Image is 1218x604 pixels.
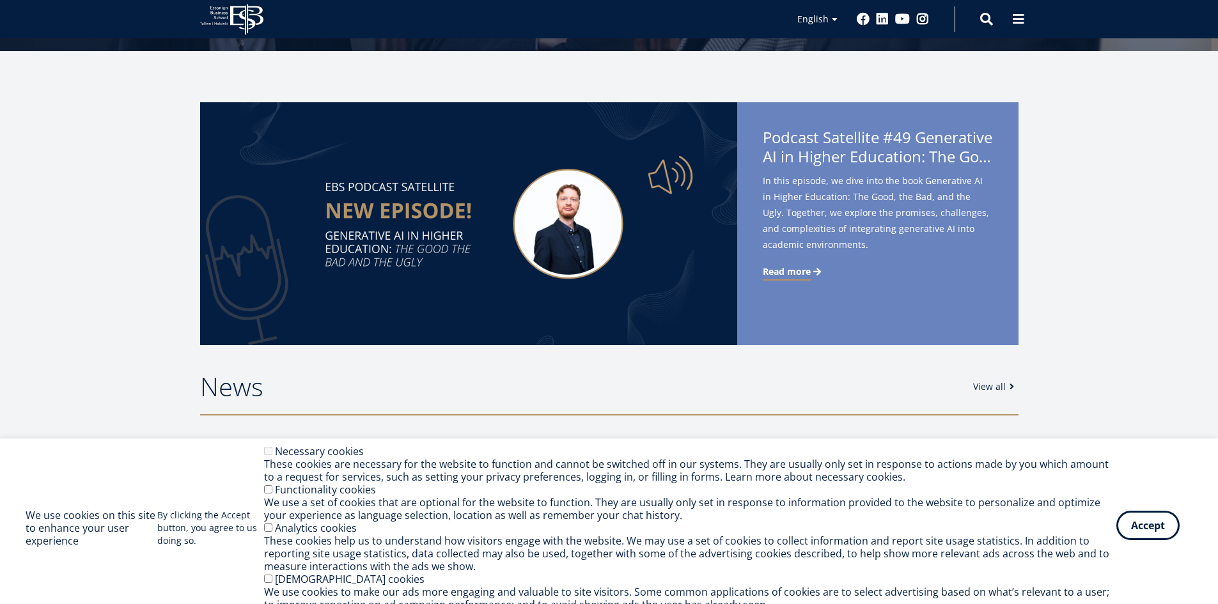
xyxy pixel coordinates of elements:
[763,265,824,278] a: Read more
[26,509,157,547] h2: We use cookies on this site to enhance your user experience
[275,444,364,458] label: Necessary cookies
[876,13,889,26] a: Linkedin
[275,483,376,497] label: Functionality cookies
[763,147,993,166] span: AI in Higher Education: The Good, the Bad, and the Ugly
[157,509,264,547] p: By clicking the Accept button, you agree to us doing so.
[200,371,960,403] h2: News
[895,13,910,26] a: Youtube
[264,496,1116,522] div: We use a set of cookies that are optional for the website to function. They are usually only set ...
[973,380,1019,393] a: View all
[200,102,737,345] img: Satellite #49
[763,173,993,252] span: In this episode, we dive into the book Generative AI in Higher Education: The Good, the Bad, and ...
[857,13,870,26] a: Facebook
[1116,511,1180,540] button: Accept
[275,521,357,535] label: Analytics cookies
[264,534,1116,573] div: These cookies help us to understand how visitors engage with the website. We may use a set of coo...
[763,128,993,170] span: Podcast Satellite #49 Generative
[916,13,929,26] a: Instagram
[275,572,425,586] label: [DEMOGRAPHIC_DATA] cookies
[763,265,811,278] span: Read more
[264,458,1116,483] div: These cookies are necessary for the website to function and cannot be switched off in our systems...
